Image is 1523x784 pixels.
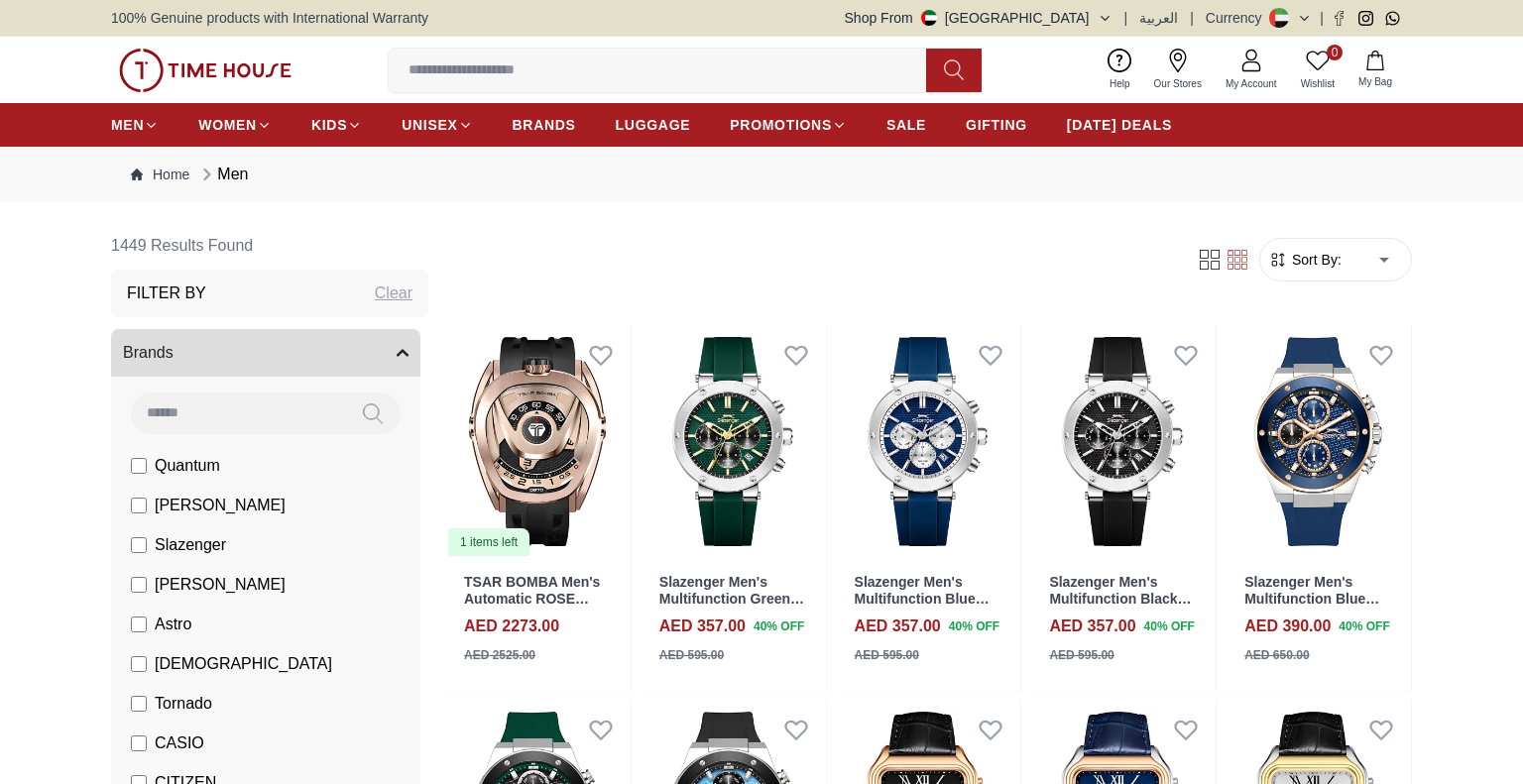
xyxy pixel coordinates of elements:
[119,49,292,92] img: ...
[1268,250,1342,270] button: Sort By:
[1347,47,1404,93] button: My Bag
[1029,325,1216,558] img: Slazenger Men's Multifunction Black Dial Watch - SL.9.2564.2.01
[616,115,691,135] span: LUGGAGE
[464,646,535,664] div: AED 2525.00
[886,107,926,143] a: SALE
[402,115,457,135] span: UNISEX
[616,107,691,143] a: LUGGAGE
[1102,76,1138,91] span: Help
[311,107,362,143] a: KIDS
[1332,11,1347,26] a: Facebook
[513,115,576,135] span: BRANDS
[464,615,559,638] h4: AED 2273.00
[1289,45,1347,95] a: 0Wishlist
[659,615,746,638] h4: AED 357.00
[127,281,206,305] h3: Filter By
[1244,574,1379,639] a: Slazenger Men's Multifunction Blue Dial Watch - SL.9.2557.2.04
[444,325,631,558] img: TSAR BOMBA Men's Automatic ROSE GOLD Dial Watch - TB8213ASET-07
[111,147,1412,202] nav: Breadcrumb
[155,652,332,676] span: [DEMOGRAPHIC_DATA]
[111,329,420,377] button: Brands
[111,107,159,143] a: MEN
[198,107,272,143] a: WOMEN
[730,107,847,143] a: PROMOTIONS
[402,107,472,143] a: UNISEX
[1206,8,1270,28] div: Currency
[131,165,189,184] a: Home
[855,574,990,639] a: Slazenger Men's Multifunction Blue Dial Watch - SL.9.2564.2.03
[1144,617,1195,635] span: 40 % OFF
[311,115,347,135] span: KIDS
[1190,8,1194,28] span: |
[921,10,937,26] img: United Arab Emirates
[1244,615,1331,638] h4: AED 390.00
[966,107,1027,143] a: GIFTING
[1339,617,1389,635] span: 40 % OFF
[659,574,804,639] a: Slazenger Men's Multifunction Green Dial Watch - SL.9.2564.2.05
[155,613,191,636] span: Astro
[1293,76,1343,91] span: Wishlist
[123,341,174,365] span: Brands
[835,325,1021,558] img: Slazenger Men's Multifunction Blue Dial Watch - SL.9.2564.2.03
[659,646,724,664] div: AED 595.00
[155,573,286,597] span: [PERSON_NAME]
[1049,646,1113,664] div: AED 595.00
[730,115,832,135] span: PROMOTIONS
[966,115,1027,135] span: GIFTING
[131,735,147,751] input: CASIO
[155,494,286,517] span: [PERSON_NAME]
[949,617,999,635] span: 40 % OFF
[1142,45,1214,95] a: Our Stores
[1139,8,1178,28] button: العربية
[131,696,147,712] input: Tornado
[1244,646,1309,664] div: AED 650.00
[1146,76,1210,91] span: Our Stores
[855,615,941,638] h4: AED 357.00
[640,325,826,558] img: Slazenger Men's Multifunction Green Dial Watch - SL.9.2564.2.05
[444,325,631,558] a: TSAR BOMBA Men's Automatic ROSE GOLD Dial Watch - TB8213ASET-071 items left
[1098,45,1142,95] a: Help
[1225,325,1411,558] img: Slazenger Men's Multifunction Blue Dial Watch - SL.9.2557.2.04
[131,498,147,513] input: [PERSON_NAME]
[131,656,147,672] input: [DEMOGRAPHIC_DATA]
[1049,615,1135,638] h4: AED 357.00
[131,616,147,632] input: Astro
[1385,11,1400,26] a: Whatsapp
[111,8,428,28] span: 100% Genuine products with International Warranty
[131,537,147,553] input: Slazenger
[155,533,226,557] span: Slazenger
[1288,250,1342,270] span: Sort By:
[375,281,412,305] div: Clear
[1067,107,1172,143] a: [DATE] DEALS
[1218,76,1285,91] span: My Account
[855,646,919,664] div: AED 595.00
[1327,45,1343,60] span: 0
[886,115,926,135] span: SALE
[111,115,144,135] span: MEN
[1049,574,1191,639] a: Slazenger Men's Multifunction Black Dial Watch - SL.9.2564.2.01
[1320,8,1324,28] span: |
[754,617,804,635] span: 40 % OFF
[1350,74,1400,89] span: My Bag
[197,163,248,186] div: Men
[464,574,600,639] a: TSAR BOMBA Men's Automatic ROSE GOLD Dial Watch - TB8213ASET-07
[448,528,529,556] div: 1 items left
[131,458,147,474] input: Quantum
[155,454,220,478] span: Quantum
[155,692,212,716] span: Tornado
[198,115,257,135] span: WOMEN
[1358,11,1373,26] a: Instagram
[155,731,204,755] span: CASIO
[1124,8,1128,28] span: |
[131,577,147,593] input: [PERSON_NAME]
[1067,115,1172,135] span: [DATE] DEALS
[845,8,1113,28] button: Shop From[GEOGRAPHIC_DATA]
[513,107,576,143] a: BRANDS
[111,222,428,270] h6: 1449 Results Found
